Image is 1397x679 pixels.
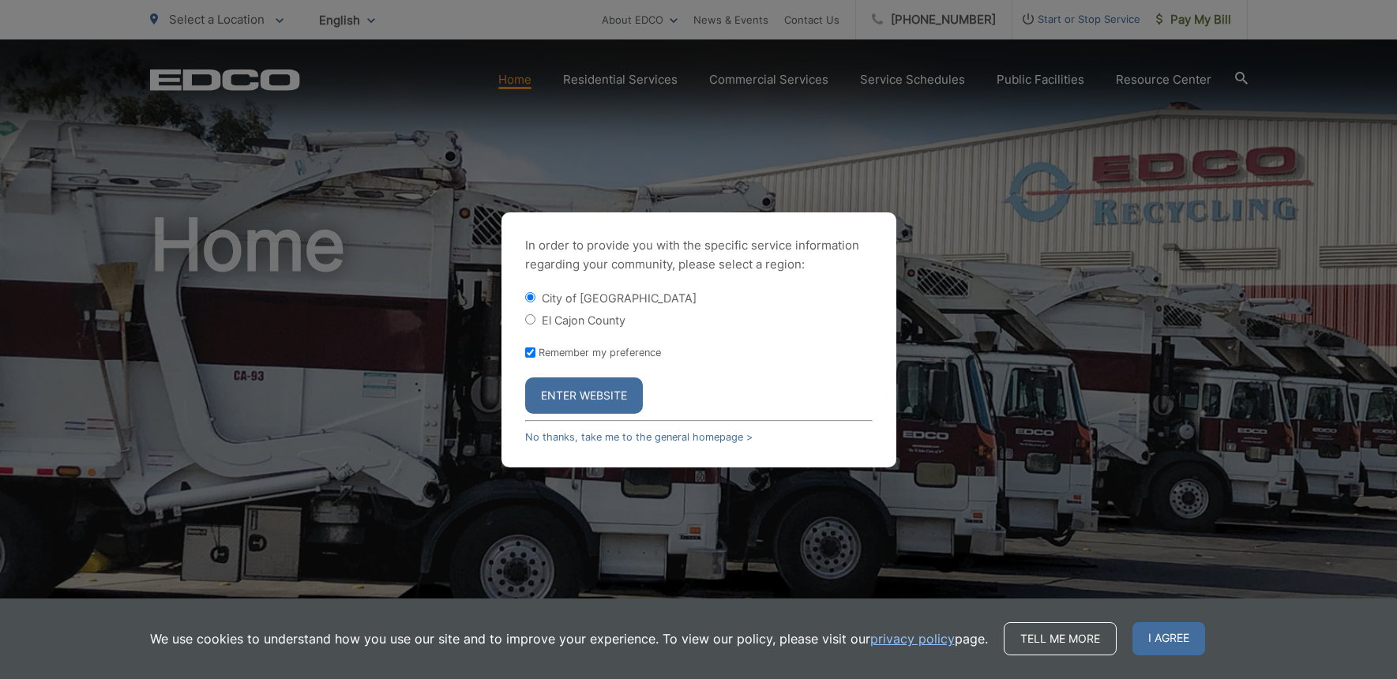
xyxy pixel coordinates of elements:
[1132,622,1205,655] span: I agree
[539,347,661,358] label: Remember my preference
[525,431,753,443] a: No thanks, take me to the general homepage >
[542,291,697,305] label: City of [GEOGRAPHIC_DATA]
[525,236,873,274] p: In order to provide you with the specific service information regarding your community, please se...
[1004,622,1117,655] a: Tell me more
[150,629,988,648] p: We use cookies to understand how you use our site and to improve your experience. To view our pol...
[870,629,955,648] a: privacy policy
[525,377,643,414] button: Enter Website
[542,313,625,327] label: El Cajon County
